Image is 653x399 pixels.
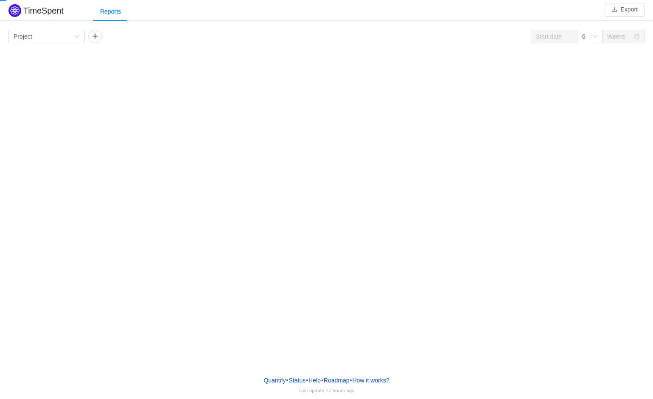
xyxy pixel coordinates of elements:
[14,30,32,43] div: Project
[308,374,321,387] a: Help
[350,377,352,384] span: •
[306,377,308,384] span: •
[605,3,645,17] button: icon: downloadExport
[321,377,323,384] span: •
[531,30,577,43] input: Start date
[93,2,128,21] div: Reports
[88,30,102,43] button: icon: plus
[326,388,355,393] span: 17 hours ago
[23,6,64,15] h2: TimeSpent
[263,374,286,387] a: Quantify
[288,374,306,387] a: Status
[323,374,350,387] a: Roadmap
[607,30,625,43] div: Weeks
[8,4,21,17] img: Quantify logo
[582,30,586,43] div: 6
[298,388,354,393] span: Last update:
[75,34,80,40] i: icon: down
[592,34,597,40] i: icon: down
[634,34,639,40] i: icon: calendar
[352,374,390,387] button: How it works?
[286,377,289,384] span: •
